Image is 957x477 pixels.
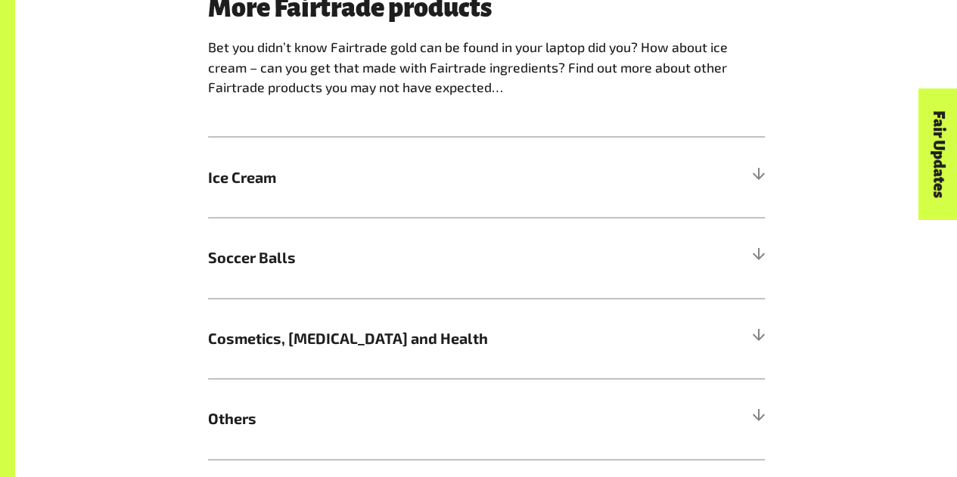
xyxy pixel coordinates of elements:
span: Ice Cream [208,166,626,188]
span: Others [208,407,626,429]
span: Soccer Balls [208,246,626,268]
span: Bet you didn’t know Fairtrade gold can be found in your laptop did you? How about ice cream – can... [208,38,728,94]
span: Cosmetics, [MEDICAL_DATA] and Health [208,327,626,349]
